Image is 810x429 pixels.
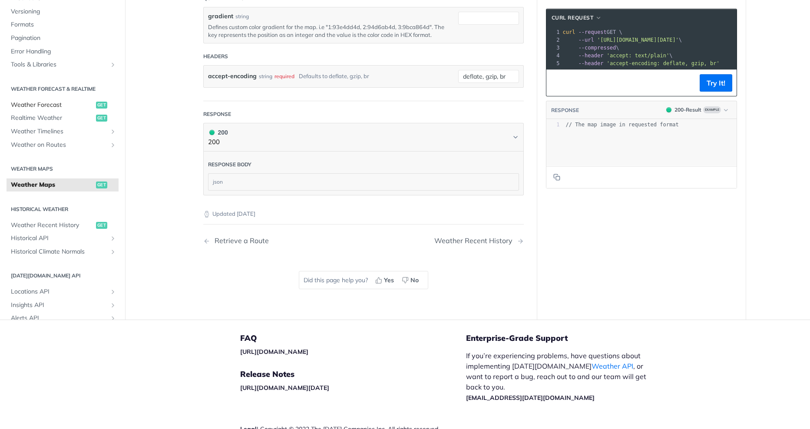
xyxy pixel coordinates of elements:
span: Weather Recent History [11,221,94,230]
button: Show subpages for Historical Climate Normals [109,248,116,255]
a: [URL][DOMAIN_NAME][DATE] [240,384,329,392]
span: \ [563,37,682,43]
span: get [96,102,107,109]
span: get [96,181,107,188]
span: Tools & Libraries [11,60,107,69]
a: Error Handling [7,45,119,58]
button: Show subpages for Insights API [109,302,116,309]
span: \ [563,53,673,59]
div: Did this page help you? [299,271,428,289]
span: // The map image in requested format [566,122,679,128]
p: If you’re experiencing problems, have questions about implementing [DATE][DOMAIN_NAME] , or want ... [466,350,655,403]
a: Pagination [7,32,119,45]
span: Versioning [11,7,116,16]
nav: Pagination Controls [203,228,524,254]
span: --compressed [579,45,616,51]
a: Weather on RoutesShow subpages for Weather on Routes [7,139,119,152]
button: Show subpages for Alerts API [109,315,116,322]
span: --request [579,29,607,35]
a: [EMAIL_ADDRESS][DATE][DOMAIN_NAME] [466,394,595,402]
span: get [96,115,107,122]
span: '[URL][DOMAIN_NAME][DATE]' [597,37,679,43]
div: string [235,13,249,20]
span: --header [579,53,604,59]
button: Show subpages for Locations API [109,288,116,295]
button: Show subpages for Weather on Routes [109,142,116,148]
a: Formats [7,19,119,32]
span: 'accept-encoding: deflate, gzip, br' [607,60,720,66]
h2: Weather Forecast & realtime [7,85,119,93]
a: Weather TimelinesShow subpages for Weather Timelines [7,125,119,138]
a: Weather Recent Historyget [7,219,119,232]
div: 2 [546,36,561,44]
a: Locations APIShow subpages for Locations API [7,285,119,298]
a: Weather API [592,362,633,370]
span: 200 [666,107,671,112]
div: Weather Recent History [434,237,517,245]
span: 200 [209,130,215,135]
a: Historical Climate NormalsShow subpages for Historical Climate Normals [7,245,119,258]
span: Pagination [11,34,116,43]
span: Historical Climate Normals [11,247,107,256]
div: 200 - Result [674,106,701,114]
a: Next Page: Weather Recent History [434,237,524,245]
button: Copy to clipboard [551,76,563,89]
span: Weather Forecast [11,101,94,109]
button: No [399,274,423,287]
span: Yes [384,276,394,285]
p: 200 [208,137,228,147]
div: 200 [208,128,228,137]
div: string [259,70,272,82]
label: gradient [208,12,233,21]
p: Defines custom color gradient for the map. i.e "1:93e4dd4d, 2:94d6ab4d, 3:9bca864d". The key repr... [208,23,445,39]
div: Retrieve a Route [210,237,269,245]
a: Realtime Weatherget [7,112,119,125]
label: accept-encoding [208,70,257,82]
a: Weather Mapsget [7,178,119,191]
span: Weather Maps [11,181,94,189]
span: Error Handling [11,47,116,56]
span: Formats [11,21,116,30]
span: cURL Request [552,14,594,22]
div: 1 [546,121,560,129]
div: 200 200200 [203,152,524,195]
button: Try It! [700,74,732,92]
a: Versioning [7,5,119,18]
div: Defaults to deflate, gzip, br [299,70,369,82]
button: Show subpages for Weather Timelines [109,128,116,135]
a: Historical APIShow subpages for Historical API [7,232,119,245]
h2: [DATE][DOMAIN_NAME] API [7,272,119,280]
a: Previous Page: Retrieve a Route [203,237,341,245]
a: [URL][DOMAIN_NAME] [240,348,308,356]
span: No [410,276,419,285]
button: 200200-ResultExample [662,106,732,114]
button: Yes [372,274,399,287]
span: Realtime Weather [11,114,94,122]
a: Weather Forecastget [7,99,119,112]
span: Insights API [11,301,107,310]
span: --url [579,37,594,43]
button: Show subpages for Historical API [109,235,116,242]
div: Response [203,110,231,118]
h5: Enterprise-Grade Support [466,333,669,343]
span: GET \ [563,29,622,35]
span: Weather on Routes [11,141,107,149]
div: 4 [546,52,561,59]
h2: Weather Maps [7,165,119,173]
h2: Historical Weather [7,205,119,213]
span: get [96,222,107,229]
div: 5 [546,59,561,67]
div: required [274,70,294,82]
span: --header [579,60,604,66]
span: \ [563,45,619,51]
button: cURL Request [549,13,605,22]
svg: Chevron [512,134,519,141]
div: 1 [546,28,561,36]
h5: FAQ [240,333,466,343]
span: Historical API [11,234,107,243]
h5: Release Notes [240,369,466,379]
span: curl [563,29,575,35]
span: 'accept: text/plain' [607,53,670,59]
button: 200 200200 [208,128,519,147]
div: Response body [208,161,251,168]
